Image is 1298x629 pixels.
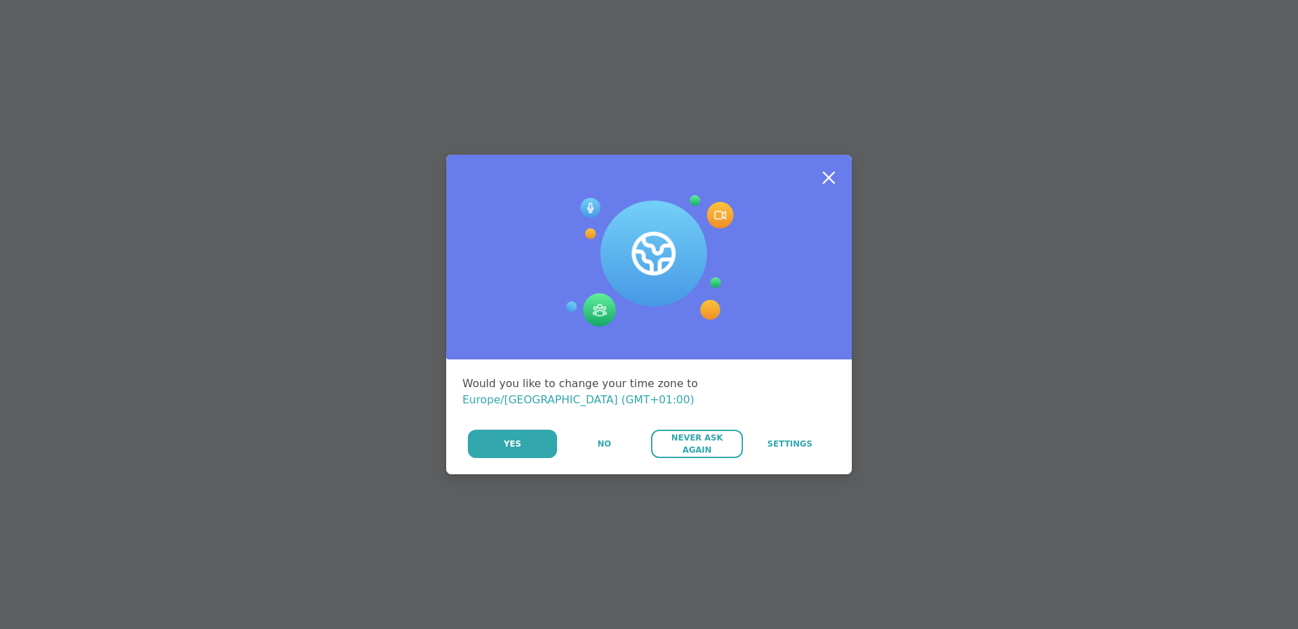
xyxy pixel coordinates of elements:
[598,438,611,450] span: No
[558,430,650,458] button: No
[651,430,742,458] button: Never Ask Again
[462,393,694,406] span: Europe/[GEOGRAPHIC_DATA] (GMT+01:00)
[744,430,836,458] a: Settings
[504,438,521,450] span: Yes
[564,195,734,328] img: Session Experience
[767,438,813,450] span: Settings
[468,430,557,458] button: Yes
[658,432,736,456] span: Never Ask Again
[462,376,836,408] div: Would you like to change your time zone to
